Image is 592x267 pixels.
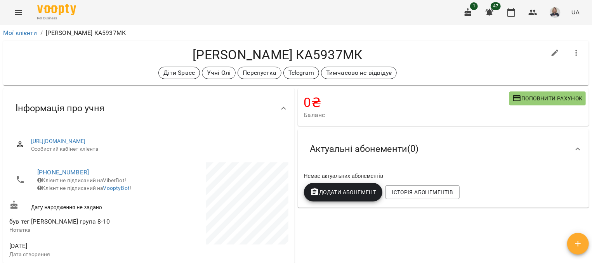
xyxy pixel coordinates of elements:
img: Voopty Logo [37,4,76,15]
p: Дата створення [9,251,147,258]
span: 1 [470,2,478,10]
li: / [40,28,43,38]
span: Клієнт не підписаний на ViberBot! [37,177,126,183]
a: Мої клієнти [3,29,37,36]
button: Додати Абонемент [304,183,383,202]
span: був тег [PERSON_NAME] група 8-10 [9,218,110,225]
div: Telegram [283,67,319,79]
a: VooptyBot [103,185,130,191]
div: Учні Олі [202,67,236,79]
div: Інформація про учня [3,88,295,128]
span: [DATE] [9,241,147,251]
span: Баланс [304,110,509,120]
h4: 0 ₴ [304,95,509,110]
button: Menu [9,3,28,22]
p: Telegram [288,68,314,78]
a: [PHONE_NUMBER] [37,169,89,176]
button: UA [568,5,583,19]
span: Особистий кабінет клієнта [31,145,282,153]
span: Історія абонементів [392,188,453,197]
span: For Business [37,16,76,21]
div: Тимчасово не відвідує [321,67,397,79]
p: Учні Олі [207,68,231,78]
nav: breadcrumb [3,28,589,38]
p: [PERSON_NAME] КА5937МК [46,28,126,38]
div: Актуальні абонементи(0) [298,129,589,169]
button: Поповнити рахунок [509,91,586,105]
a: [URL][DOMAIN_NAME] [31,138,86,144]
h4: [PERSON_NAME] КА5937МК [9,47,546,63]
span: Інформація про учня [16,102,104,114]
div: Діти Space [158,67,200,79]
span: 47 [491,2,501,10]
span: Актуальні абонементи ( 0 ) [310,143,419,155]
p: Нотатка [9,226,147,234]
button: Історія абонементів [385,185,459,199]
div: Немає актуальних абонементів [302,171,585,181]
p: Діти Space [163,68,195,78]
span: Клієнт не підписаний на ! [37,185,131,191]
div: Дату народження не задано [8,199,149,213]
p: Тимчасово не відвідує [326,68,392,78]
span: UA [571,8,580,16]
p: Перепустка [243,68,276,78]
span: Додати Абонемент [310,188,377,197]
img: 60ff81f660890b5dd62a0e88b2ac9d82.jpg [550,7,561,18]
span: Поповнити рахунок [512,94,583,103]
div: Перепустка [238,67,281,79]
